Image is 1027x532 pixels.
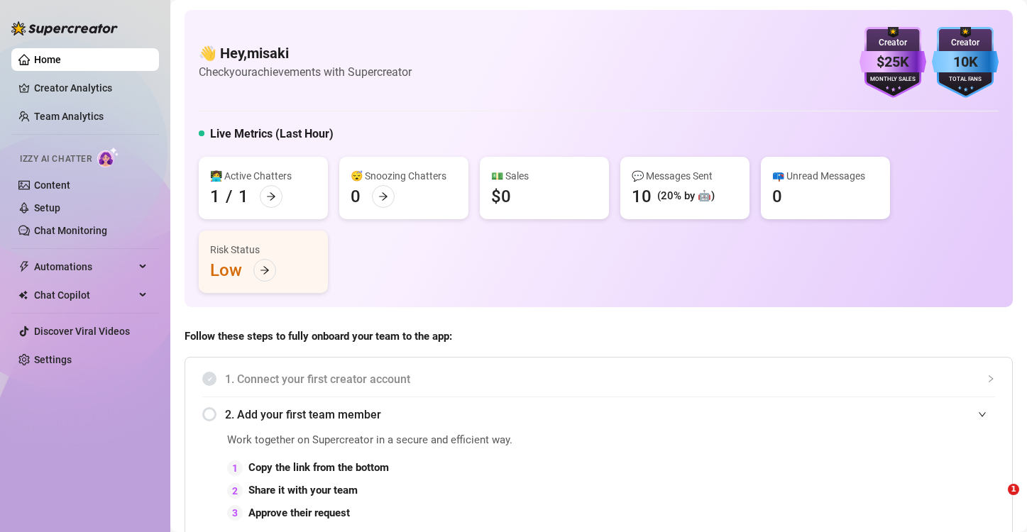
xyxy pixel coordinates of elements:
[860,51,926,73] div: $25K
[248,461,389,474] strong: Copy the link from the bottom
[227,460,243,476] div: 1
[351,185,361,208] div: 0
[210,126,334,143] h5: Live Metrics (Last Hour)
[227,505,243,521] div: 3
[34,179,70,191] a: Content
[1008,484,1019,495] span: 1
[34,77,148,99] a: Creator Analytics
[772,185,782,208] div: 0
[632,185,652,208] div: 10
[34,354,72,365] a: Settings
[260,265,270,275] span: arrow-right
[979,484,1013,518] iframe: Intercom live chat
[657,188,715,205] div: (20% by 🤖)
[351,168,457,184] div: 😴 Snoozing Chatters
[978,410,987,419] span: expanded
[34,326,130,337] a: Discover Viral Videos
[34,54,61,65] a: Home
[225,370,995,388] span: 1. Connect your first creator account
[378,192,388,201] span: arrow-right
[227,483,243,499] div: 2
[34,111,104,122] a: Team Analytics
[632,168,738,184] div: 💬 Messages Sent
[97,147,119,167] img: AI Chatter
[860,36,926,50] div: Creator
[210,185,220,208] div: 1
[932,36,999,50] div: Creator
[202,362,995,397] div: 1. Connect your first creator account
[20,153,92,166] span: Izzy AI Chatter
[987,375,995,383] span: collapsed
[491,168,598,184] div: 💵 Sales
[199,43,412,63] h4: 👋 Hey, misaki
[210,168,317,184] div: 👩‍💻 Active Chatters
[266,192,276,201] span: arrow-right
[185,330,452,343] strong: Follow these steps to fully onboard your team to the app:
[34,284,135,306] span: Chat Copilot
[491,185,511,208] div: $0
[238,185,248,208] div: 1
[210,242,317,257] div: Risk Status
[932,51,999,73] div: 10K
[225,406,995,423] span: 2. Add your first team member
[860,75,926,84] div: Monthly Sales
[932,27,999,98] img: blue-badge-DgoSNQY1.svg
[248,484,358,497] strong: Share it with your team
[932,75,999,84] div: Total Fans
[18,290,28,300] img: Chat Copilot
[18,261,30,272] span: thunderbolt
[202,397,995,432] div: 2. Add your first team member
[199,63,412,81] article: Check your achievements with Supercreator
[11,21,118,35] img: logo-BBDzfeDw.svg
[772,168,879,184] div: 📪 Unread Messages
[227,432,676,449] span: Work together on Supercreator in a secure and efficient way.
[248,506,350,519] strong: Approve their request
[34,255,135,278] span: Automations
[860,27,926,98] img: purple-badge-B9DA21FR.svg
[34,225,107,236] a: Chat Monitoring
[34,202,60,214] a: Setup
